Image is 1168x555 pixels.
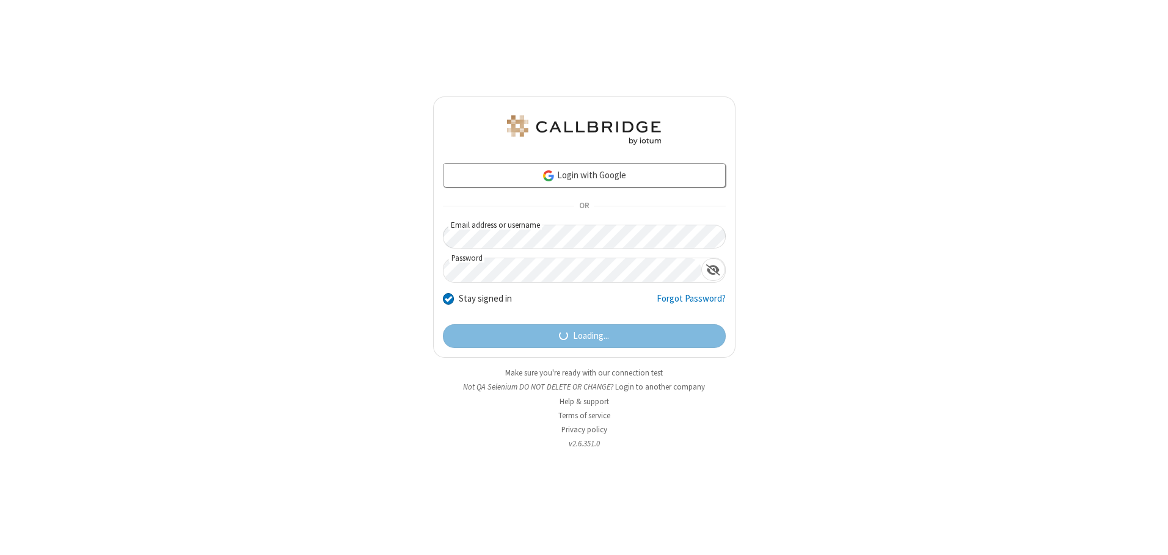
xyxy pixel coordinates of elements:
li: v2.6.351.0 [433,438,735,449]
input: Password [443,258,701,282]
button: Login to another company [615,381,705,393]
span: Loading... [573,329,609,343]
a: Privacy policy [561,424,607,435]
div: Show password [701,258,725,281]
a: Help & support [560,396,609,407]
label: Stay signed in [459,292,512,306]
img: QA Selenium DO NOT DELETE OR CHANGE [505,115,663,145]
button: Loading... [443,324,726,349]
a: Make sure you're ready with our connection test [505,368,663,378]
input: Email address or username [443,225,726,248]
li: Not QA Selenium DO NOT DELETE OR CHANGE? [433,381,735,393]
a: Login with Google [443,163,726,187]
a: Forgot Password? [657,292,726,315]
img: google-icon.png [542,169,555,183]
a: Terms of service [558,410,610,421]
span: OR [574,198,594,215]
